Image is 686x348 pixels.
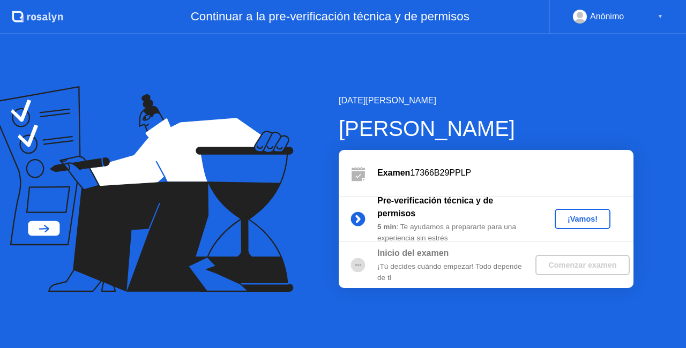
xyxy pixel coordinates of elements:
b: Inicio del examen [377,248,449,258]
b: 5 min [377,223,397,231]
div: : Te ayudamos a prepararte para una experiencia sin estrés [377,222,532,244]
div: Comenzar examen [540,261,625,269]
div: [DATE][PERSON_NAME] [339,94,633,107]
div: ▼ [658,10,663,24]
div: [PERSON_NAME] [339,112,633,145]
div: ¡Vamos! [559,215,606,223]
div: Anónimo [590,10,624,24]
b: Examen [377,168,410,177]
div: ¡Tú decides cuándo empezar! Todo depende de ti [377,261,532,283]
b: Pre-verificación técnica y de permisos [377,196,493,218]
button: Comenzar examen [535,255,629,275]
button: ¡Vamos! [555,209,610,229]
div: 17366B29PPLP [377,167,633,179]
